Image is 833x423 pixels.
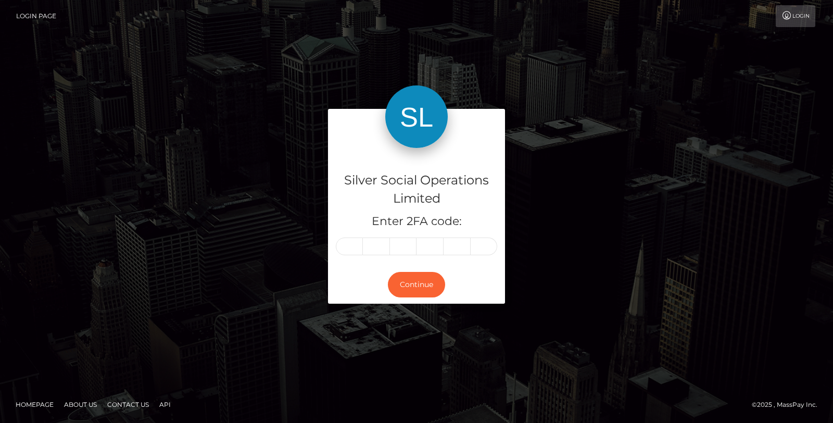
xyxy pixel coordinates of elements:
h5: Enter 2FA code: [336,214,497,230]
button: Continue [388,272,445,297]
a: Contact Us [103,396,153,413]
a: API [155,396,175,413]
div: © 2025 , MassPay Inc. [752,399,825,410]
h4: Silver Social Operations Limited [336,171,497,208]
a: Login Page [16,5,56,27]
a: Login [776,5,815,27]
a: About Us [60,396,101,413]
a: Homepage [11,396,58,413]
img: Silver Social Operations Limited [385,85,448,148]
